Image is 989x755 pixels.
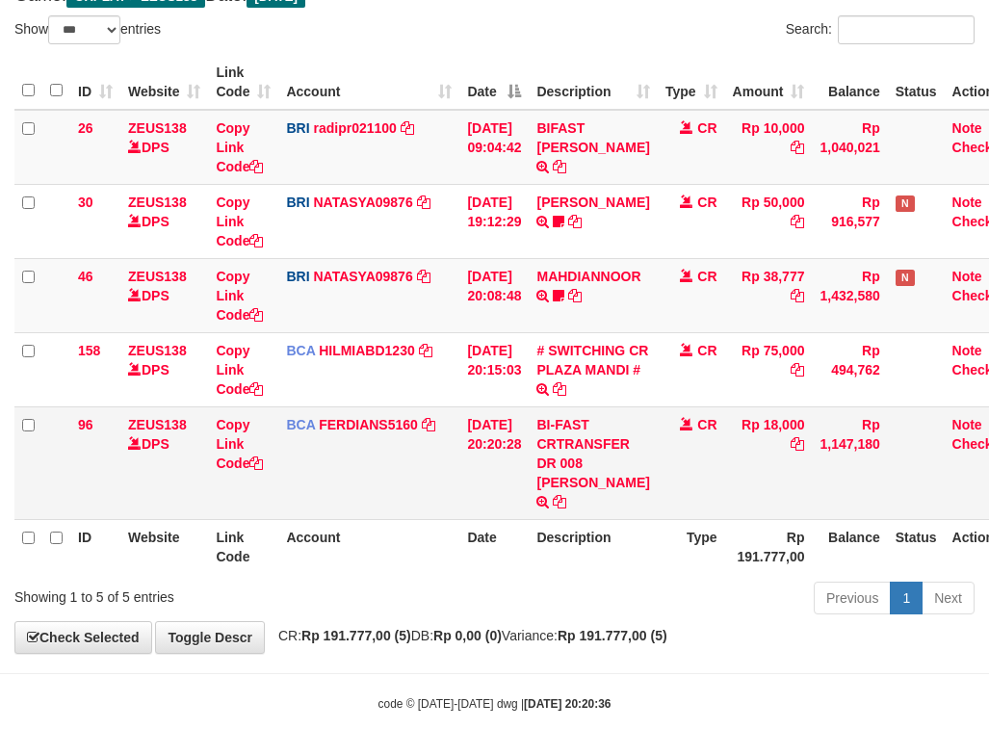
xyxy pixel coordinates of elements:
span: CR: DB: Variance: [269,628,667,643]
a: Toggle Descr [155,621,265,654]
td: Rp 10,000 [725,110,813,185]
td: [DATE] 09:04:42 [459,110,529,185]
a: Copy BIFAST ERIKA S PAUN to clipboard [553,159,566,174]
td: DPS [120,184,208,258]
a: # SWITCHING CR PLAZA MANDI # [536,343,648,377]
a: Copy Link Code [216,343,263,397]
span: BRI [286,195,309,210]
td: DPS [120,258,208,332]
a: Copy NATASYA09876 to clipboard [417,195,430,210]
a: Copy HILMIABD1230 to clipboard [419,343,432,358]
th: Status [888,55,945,110]
small: code © [DATE]-[DATE] dwg | [378,697,612,711]
td: Rp 1,432,580 [812,258,887,332]
a: Copy # SWITCHING CR PLAZA MANDI # to clipboard [553,381,566,397]
a: Note [952,269,982,284]
a: HILMIABD1230 [319,343,415,358]
th: Account [278,519,459,574]
strong: [DATE] 20:20:36 [524,697,611,711]
a: Next [922,582,975,614]
a: Note [952,120,982,136]
a: ZEUS138 [128,269,187,284]
span: BRI [286,120,309,136]
span: Has Note [896,270,915,286]
span: 158 [78,343,100,358]
th: Link Code [208,519,278,574]
th: Link Code: activate to sort column ascending [208,55,278,110]
input: Search: [838,15,975,44]
strong: Rp 191.777,00 (5) [301,628,411,643]
a: Copy BI-FAST CRTRANSFER DR 008 HENDRIK GULTOM to clipboard [553,494,566,509]
strong: Rp 191.777,00 (5) [558,628,667,643]
span: BCA [286,417,315,432]
a: Note [952,417,982,432]
a: Previous [814,582,891,614]
th: Type: activate to sort column ascending [658,55,725,110]
td: [DATE] 19:12:29 [459,184,529,258]
a: ZEUS138 [128,417,187,432]
a: Copy FERDIANS5160 to clipboard [422,417,435,432]
a: ZEUS138 [128,120,187,136]
td: DPS [120,332,208,406]
th: Website [120,519,208,574]
th: ID: activate to sort column ascending [70,55,120,110]
a: Copy Link Code [216,120,263,174]
span: 46 [78,269,93,284]
a: Copy Rp 75,000 to clipboard [791,362,804,377]
td: [DATE] 20:15:03 [459,332,529,406]
span: CR [697,269,716,284]
a: ZEUS138 [128,195,187,210]
label: Show entries [14,15,161,44]
th: Status [888,519,945,574]
strong: Rp 0,00 (0) [433,628,502,643]
a: Check Selected [14,621,152,654]
a: NATASYA09876 [313,195,412,210]
a: ZEUS138 [128,343,187,358]
a: Copy Rp 18,000 to clipboard [791,436,804,452]
a: Copy Rp 38,777 to clipboard [791,288,804,303]
th: Description: activate to sort column ascending [529,55,657,110]
a: Copy NATASYA09876 to clipboard [417,269,430,284]
a: Copy Link Code [216,195,263,248]
a: Copy Link Code [216,417,263,471]
a: 1 [890,582,923,614]
a: Copy DANA ARIFRAHMATPR to clipboard [568,214,582,229]
span: CR [697,195,716,210]
a: Copy MAHDIANNOOR to clipboard [568,288,582,303]
th: Balance [812,55,887,110]
td: DPS [120,406,208,519]
span: 30 [78,195,93,210]
a: FERDIANS5160 [319,417,418,432]
div: Showing 1 to 5 of 5 entries [14,580,398,607]
td: Rp 1,040,021 [812,110,887,185]
span: CR [697,120,716,136]
td: Rp 75,000 [725,332,813,406]
td: Rp 1,147,180 [812,406,887,519]
a: NATASYA09876 [313,269,412,284]
a: [PERSON_NAME] [536,195,649,210]
td: Rp 38,777 [725,258,813,332]
td: Rp 18,000 [725,406,813,519]
a: MAHDIANNOOR [536,269,640,284]
th: Rp 191.777,00 [725,519,813,574]
a: Copy Link Code [216,269,263,323]
th: Date [459,519,529,574]
span: CR [697,343,716,358]
select: Showentries [48,15,120,44]
th: Description [529,519,657,574]
a: BIFAST [PERSON_NAME] [536,120,649,155]
span: BCA [286,343,315,358]
th: Type [658,519,725,574]
td: [DATE] 20:20:28 [459,406,529,519]
th: ID [70,519,120,574]
a: Copy Rp 50,000 to clipboard [791,214,804,229]
span: 96 [78,417,93,432]
th: Website: activate to sort column ascending [120,55,208,110]
span: 26 [78,120,93,136]
a: radipr021100 [313,120,396,136]
th: Account: activate to sort column ascending [278,55,459,110]
td: BI-FAST CRTRANSFER DR 008 [PERSON_NAME] [529,406,657,519]
td: Rp 916,577 [812,184,887,258]
td: Rp 494,762 [812,332,887,406]
a: Note [952,195,982,210]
